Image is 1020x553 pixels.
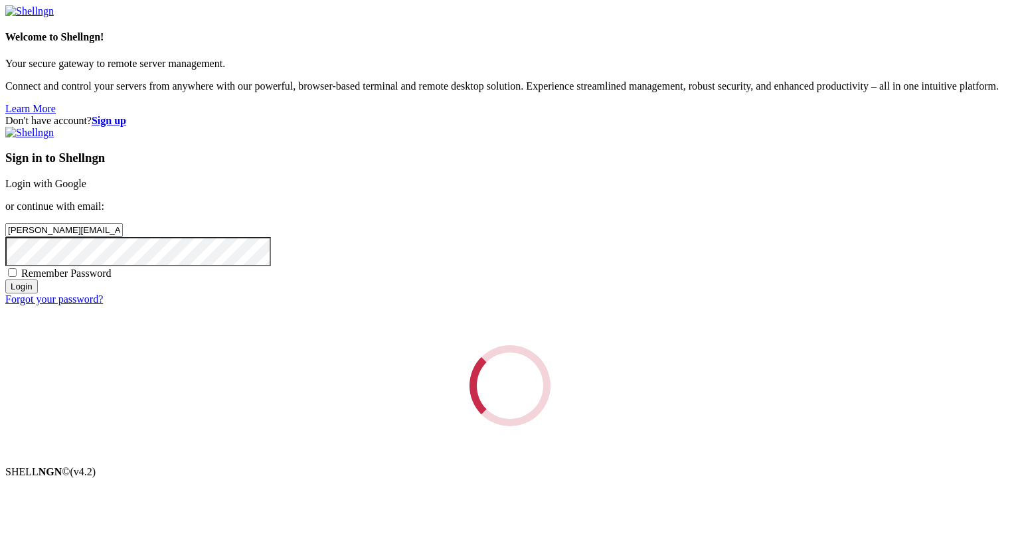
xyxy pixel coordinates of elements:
b: NGN [39,466,62,477]
input: Email address [5,223,123,237]
img: Shellngn [5,127,54,139]
input: Login [5,279,38,293]
span: SHELL © [5,466,96,477]
input: Remember Password [8,268,17,277]
p: Connect and control your servers from anywhere with our powerful, browser-based terminal and remo... [5,80,1015,92]
a: Learn More [5,103,56,114]
a: Login with Google [5,178,86,189]
p: Your secure gateway to remote server management. [5,58,1015,70]
div: Loading... [460,335,560,435]
h4: Welcome to Shellngn! [5,31,1015,43]
img: Shellngn [5,5,54,17]
a: Sign up [92,115,126,126]
a: Forgot your password? [5,293,103,305]
span: Remember Password [21,268,112,279]
p: or continue with email: [5,200,1015,212]
h3: Sign in to Shellngn [5,151,1015,165]
div: Don't have account? [5,115,1015,127]
span: 4.2.0 [70,466,96,477]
